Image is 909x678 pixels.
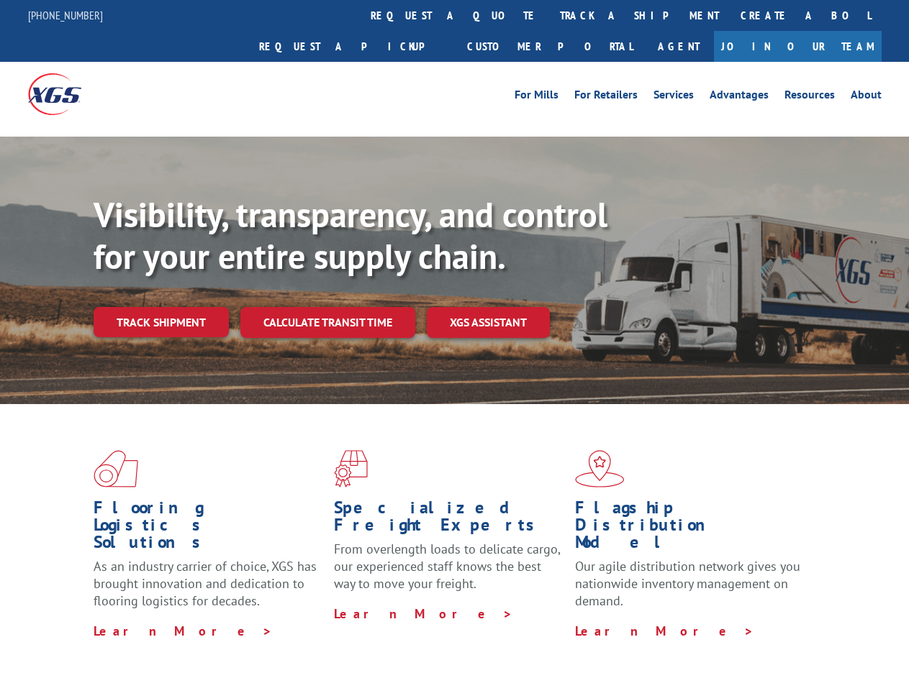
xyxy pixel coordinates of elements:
[574,89,638,105] a: For Retailers
[334,541,564,605] p: From overlength loads to delicate cargo, our experienced staff knows the best way to move your fr...
[94,192,607,278] b: Visibility, transparency, and control for your entire supply chain.
[515,89,558,105] a: For Mills
[248,31,456,62] a: Request a pickup
[643,31,714,62] a: Agent
[710,89,769,105] a: Advantages
[334,605,513,622] a: Learn More >
[28,8,103,22] a: [PHONE_NUMBER]
[575,450,625,487] img: xgs-icon-flagship-distribution-model-red
[94,307,229,337] a: Track shipment
[714,31,882,62] a: Join Our Team
[456,31,643,62] a: Customer Portal
[784,89,835,105] a: Resources
[851,89,882,105] a: About
[240,307,415,338] a: Calculate transit time
[334,450,368,487] img: xgs-icon-focused-on-flooring-red
[575,558,800,609] span: Our agile distribution network gives you nationwide inventory management on demand.
[575,499,805,558] h1: Flagship Distribution Model
[427,307,550,338] a: XGS ASSISTANT
[334,499,564,541] h1: Specialized Freight Experts
[94,558,317,609] span: As an industry carrier of choice, XGS has brought innovation and dedication to flooring logistics...
[94,623,273,639] a: Learn More >
[575,623,754,639] a: Learn More >
[94,499,323,558] h1: Flooring Logistics Solutions
[654,89,694,105] a: Services
[94,450,138,487] img: xgs-icon-total-supply-chain-intelligence-red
